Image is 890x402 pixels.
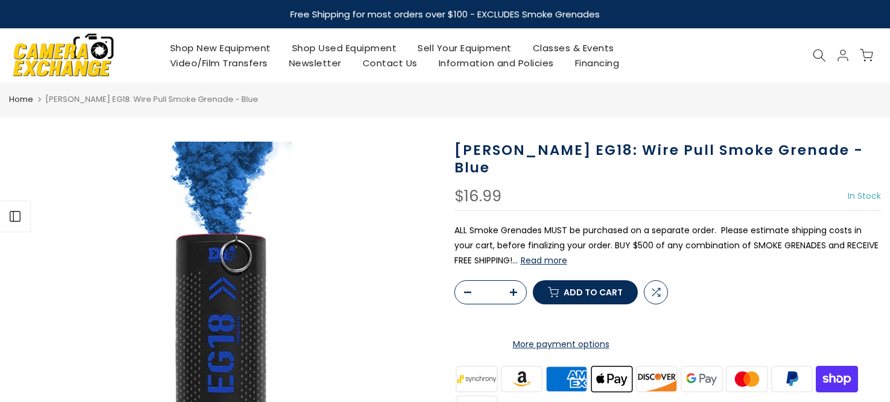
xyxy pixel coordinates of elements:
a: Home [9,93,33,105]
img: apple pay [589,364,634,394]
p: ALL Smoke Grenades MUST be purchased on a separate order. Please estimate shipping costs in your ... [454,223,882,269]
span: Add to cart [564,288,623,297]
a: Classes & Events [522,40,625,55]
img: discover [634,364,679,394]
button: Read more [521,255,567,266]
img: shopify pay [815,364,860,394]
span: [PERSON_NAME] EG18: Wire Pull Smoke Grenade - Blue [45,93,258,105]
a: Newsletter [278,55,352,71]
strong: Free Shipping for most orders over $100 - EXCLUDES Smoke Grenades [290,8,600,20]
a: Information and Policies [428,55,564,71]
button: Add to cart [533,280,638,304]
span: In Stock [848,190,881,202]
img: american express [544,364,590,394]
img: synchrony [454,364,500,394]
a: Financing [564,55,630,71]
a: Shop Used Equipment [281,40,407,55]
div: $16.99 [454,189,501,204]
a: Sell Your Equipment [407,40,523,55]
img: master [724,364,769,394]
img: amazon payments [499,364,544,394]
h1: [PERSON_NAME] EG18: Wire Pull Smoke Grenade - Blue [454,142,882,177]
a: Shop New Equipment [159,40,281,55]
img: paypal [769,364,815,394]
a: More payment options [454,337,668,352]
a: Contact Us [352,55,428,71]
img: google pay [679,364,725,394]
a: Video/Film Transfers [159,55,278,71]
